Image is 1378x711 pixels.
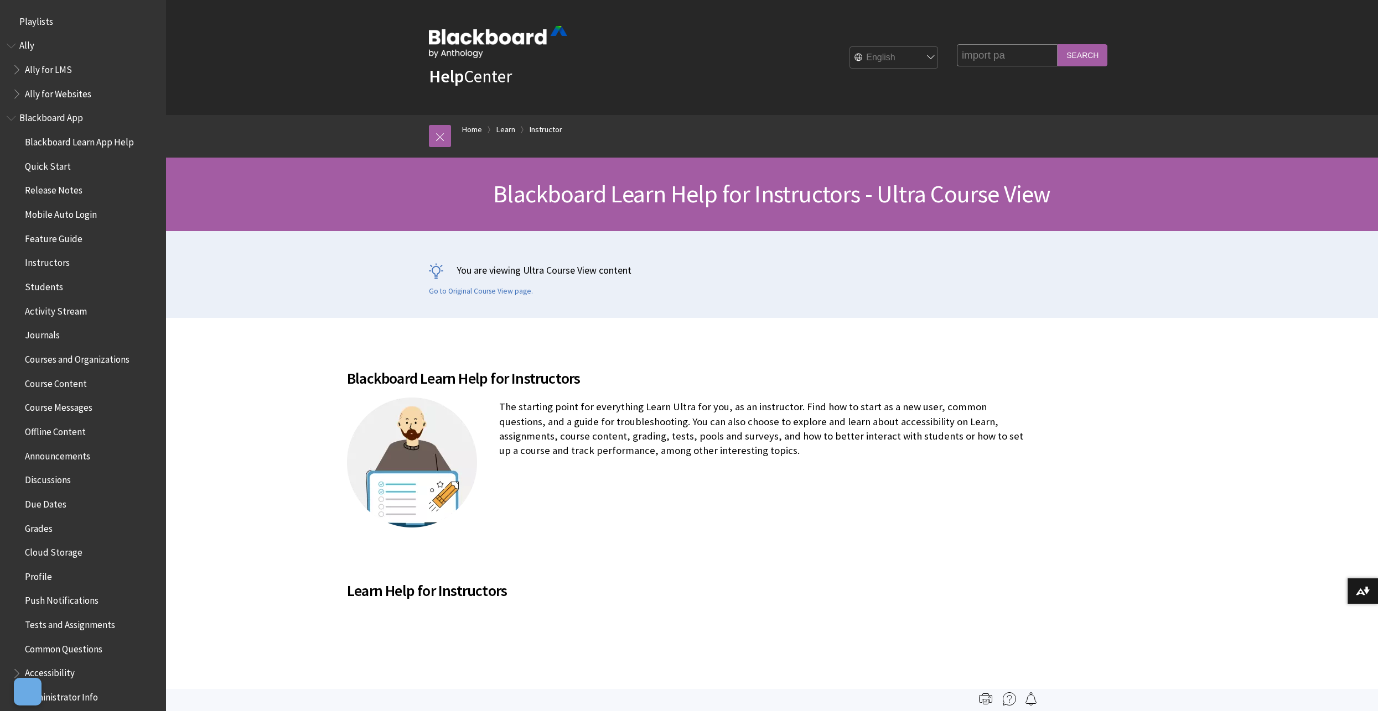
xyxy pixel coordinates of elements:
[7,12,159,31] nav: Book outline for Playlists
[25,254,70,269] span: Instructors
[25,205,97,220] span: Mobile Auto Login
[25,519,53,534] span: Grades
[25,495,66,510] span: Due Dates
[429,65,512,87] a: HelpCenter
[19,36,34,51] span: Ally
[429,26,567,58] img: Blackboard by Anthology
[25,326,60,341] span: Journals
[347,367,1033,390] span: Blackboard Learn Help for Instructors
[347,400,1033,458] p: The starting point for everything Learn Ultra for you, as an instructor. Find how to start as a n...
[25,133,134,148] span: Blackboard Learn App Help
[462,123,482,137] a: Home
[25,422,86,437] span: Offline Content
[1024,692,1038,705] img: Follow this page
[347,579,1033,602] span: Learn Help for Instructors
[25,470,71,485] span: Discussions
[14,678,42,705] button: Open Preferences
[25,543,82,558] span: Cloud Storage
[25,302,87,317] span: Activity Stream
[25,374,87,389] span: Course Content
[1003,692,1016,705] img: More help
[25,592,99,607] span: Push Notifications
[25,447,90,462] span: Announcements
[25,640,102,655] span: Common Questions
[347,398,477,527] img: A teacher with a board and a successful track up represented by a pencil with stars
[25,399,92,414] span: Course Messages
[530,123,562,137] a: Instructor
[25,664,75,679] span: Accessibility
[25,688,98,703] span: Administrator Info
[7,109,159,707] nav: Book outline for Blackboard App Help
[493,179,1050,209] span: Blackboard Learn Help for Instructors - Ultra Course View
[25,350,129,365] span: Courses and Organizations
[19,12,53,27] span: Playlists
[25,278,63,292] span: Students
[25,615,115,630] span: Tests and Assignments
[25,60,72,75] span: Ally for LMS
[850,47,939,69] select: Site Language Selector
[429,65,464,87] strong: Help
[25,567,52,582] span: Profile
[496,123,515,137] a: Learn
[25,157,71,172] span: Quick Start
[429,286,533,296] a: Go to Original Course View page.
[429,263,1115,277] p: You are viewing Ultra Course View content
[19,109,83,124] span: Blackboard App
[979,692,992,705] img: Print
[25,85,91,100] span: Ally for Websites
[7,36,159,103] nav: Book outline for Anthology Ally Help
[25,229,82,244] span: Feature Guide
[25,181,82,196] span: Release Notes
[1058,44,1107,66] input: Search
